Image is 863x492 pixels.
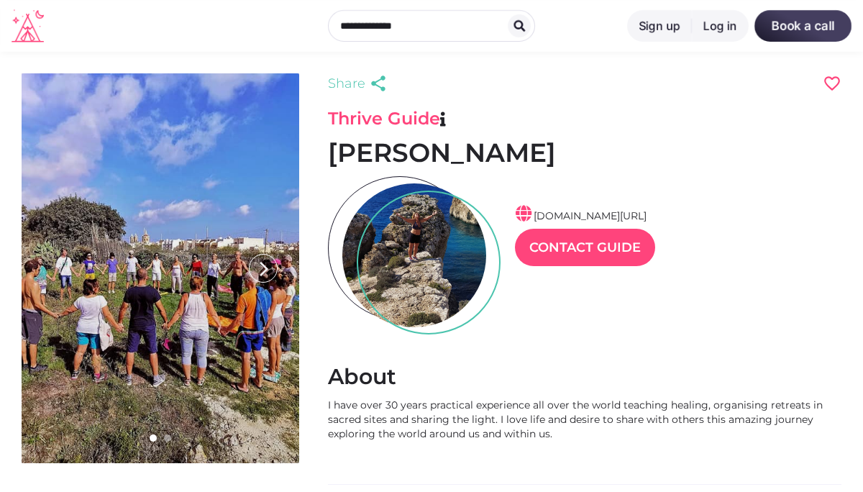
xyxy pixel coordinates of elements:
h2: About [328,363,841,391]
h1: [PERSON_NAME] [328,137,841,169]
a: Book a call [754,10,851,42]
i: arrow_forward_ios [250,255,278,283]
a: Sign up [627,10,692,42]
span: Share [328,73,365,94]
h3: Thrive Guide [328,108,841,129]
div: I have over 30 years practical experience all over the world teaching healing, organising retreat... [328,398,841,441]
a: Share [328,73,391,94]
a: [DOMAIN_NAME][URL] [515,209,647,222]
a: Contact Guide [515,229,655,266]
a: Log in [692,10,749,42]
